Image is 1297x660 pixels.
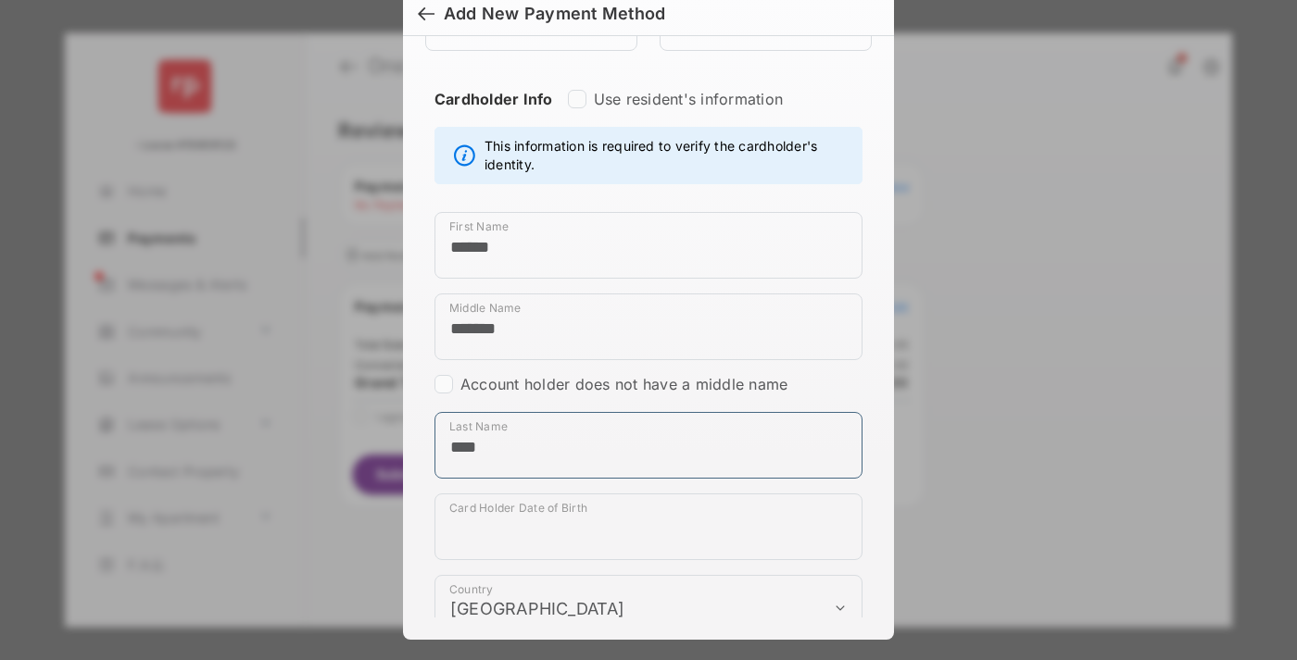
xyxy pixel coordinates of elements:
span: This information is required to verify the cardholder's identity. [485,137,852,174]
strong: Cardholder Info [434,90,553,142]
div: Add New Payment Method [444,4,665,24]
label: Use resident's information [594,90,783,108]
label: Account holder does not have a middle name [460,375,787,393]
div: payment_method_screening[postal_addresses][country] [434,575,863,641]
